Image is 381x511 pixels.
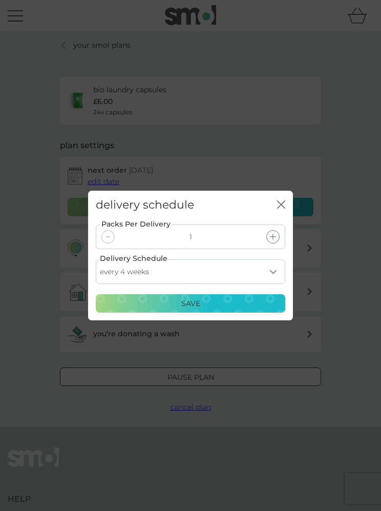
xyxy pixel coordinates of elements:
p: Save [181,298,200,309]
p: 1 [189,231,192,242]
label: Packs Per Delivery [100,218,172,230]
h2: delivery schedule [96,198,194,212]
button: Save [96,294,285,313]
button: close [277,200,285,210]
label: Delivery Schedule [100,253,167,264]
